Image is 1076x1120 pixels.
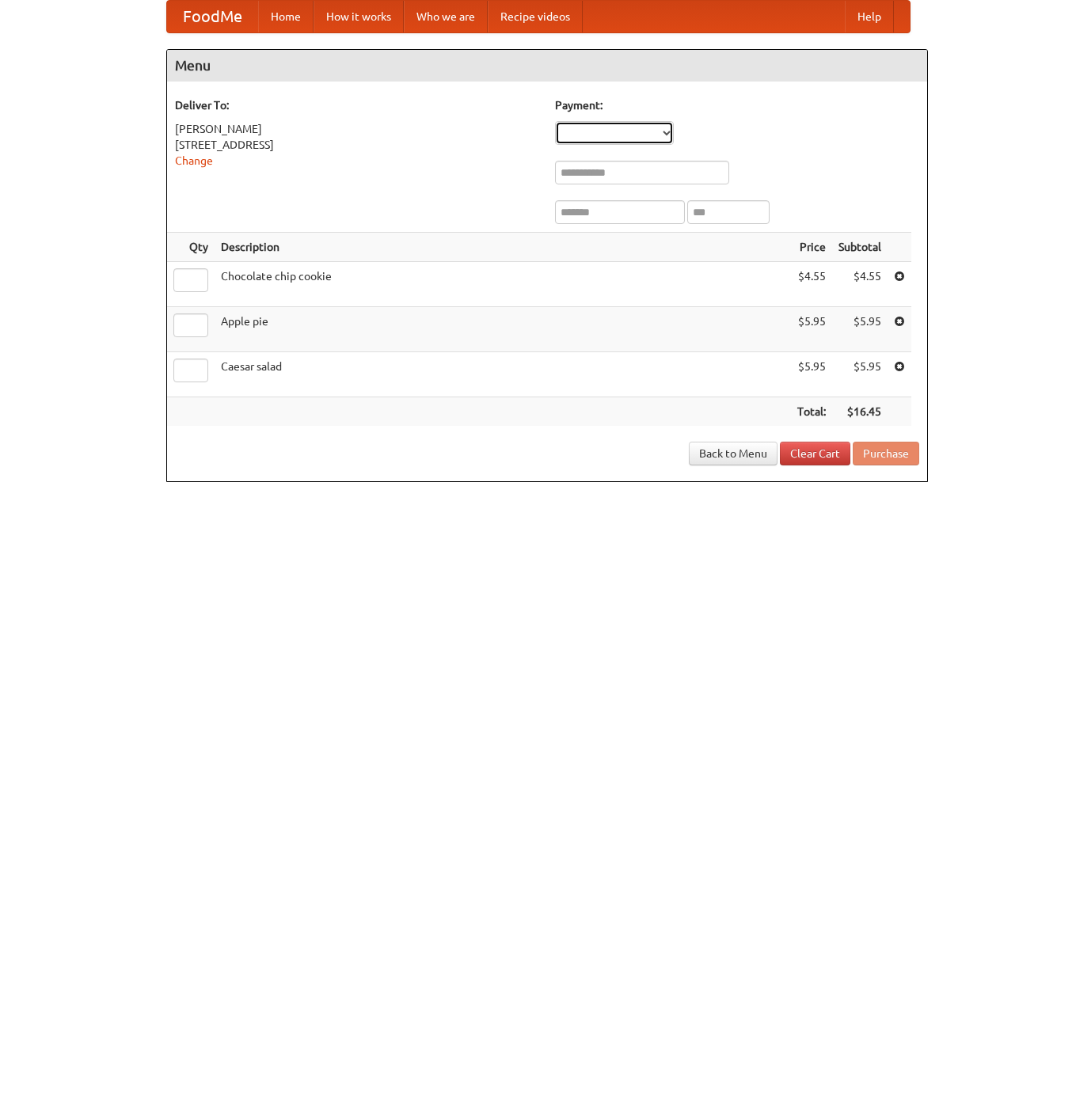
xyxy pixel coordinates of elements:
td: $5.95 [832,352,888,397]
a: Who we are [404,1,488,32]
a: Home [258,1,314,32]
div: [PERSON_NAME] [175,121,539,137]
a: Clear Cart [780,442,850,465]
th: $16.45 [832,397,888,427]
th: Total: [791,397,832,427]
a: Change [175,154,213,167]
th: Subtotal [832,233,888,262]
a: How it works [314,1,404,32]
a: FoodMe [167,1,258,32]
a: Help [845,1,894,32]
td: Caesar salad [215,352,791,397]
td: $5.95 [791,307,832,352]
td: $4.55 [791,262,832,307]
td: Apple pie [215,307,791,352]
th: Description [215,233,791,262]
td: $5.95 [832,307,888,352]
th: Qty [167,233,215,262]
a: Recipe videos [488,1,583,32]
a: Back to Menu [689,442,778,465]
button: Purchase [853,442,919,465]
td: Chocolate chip cookie [215,262,791,307]
h5: Payment: [555,97,919,113]
th: Price [791,233,832,262]
h4: Menu [167,50,927,82]
h5: Deliver To: [175,97,539,113]
td: $5.95 [791,352,832,397]
td: $4.55 [832,262,888,307]
div: [STREET_ADDRESS] [175,137,539,153]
